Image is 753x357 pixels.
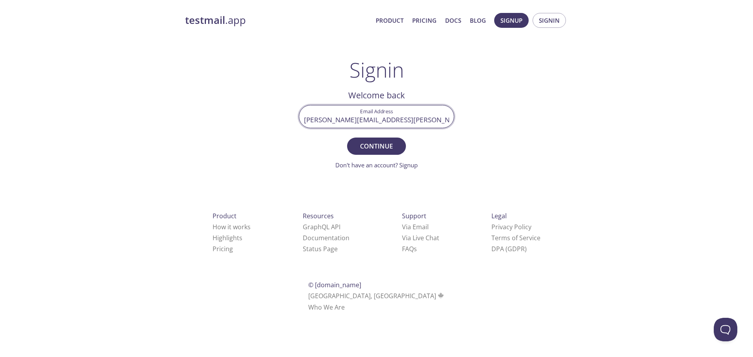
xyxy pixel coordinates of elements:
[445,15,461,25] a: Docs
[308,281,361,289] span: © [DOMAIN_NAME]
[500,15,522,25] span: Signup
[412,15,437,25] a: Pricing
[349,58,404,82] h1: Signin
[491,245,527,253] a: DPA (GDPR)
[347,138,406,155] button: Continue
[402,245,417,253] a: FAQ
[299,89,454,102] h2: Welcome back
[303,223,340,231] a: GraphQL API
[213,212,236,220] span: Product
[308,303,345,312] a: Who We Are
[414,245,417,253] span: s
[491,223,531,231] a: Privacy Policy
[303,234,349,242] a: Documentation
[185,13,225,27] strong: testmail
[402,212,426,220] span: Support
[185,14,369,27] a: testmail.app
[213,223,251,231] a: How it works
[491,212,507,220] span: Legal
[402,234,439,242] a: Via Live Chat
[335,161,418,169] a: Don't have an account? Signup
[539,15,560,25] span: Signin
[491,234,540,242] a: Terms of Service
[714,318,737,341] iframe: Help Scout Beacon - Open
[402,223,429,231] a: Via Email
[533,13,566,28] button: Signin
[303,212,334,220] span: Resources
[376,15,404,25] a: Product
[308,292,445,300] span: [GEOGRAPHIC_DATA], [GEOGRAPHIC_DATA]
[494,13,529,28] button: Signup
[303,245,338,253] a: Status Page
[470,15,486,25] a: Blog
[213,245,233,253] a: Pricing
[213,234,242,242] a: Highlights
[356,141,397,152] span: Continue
